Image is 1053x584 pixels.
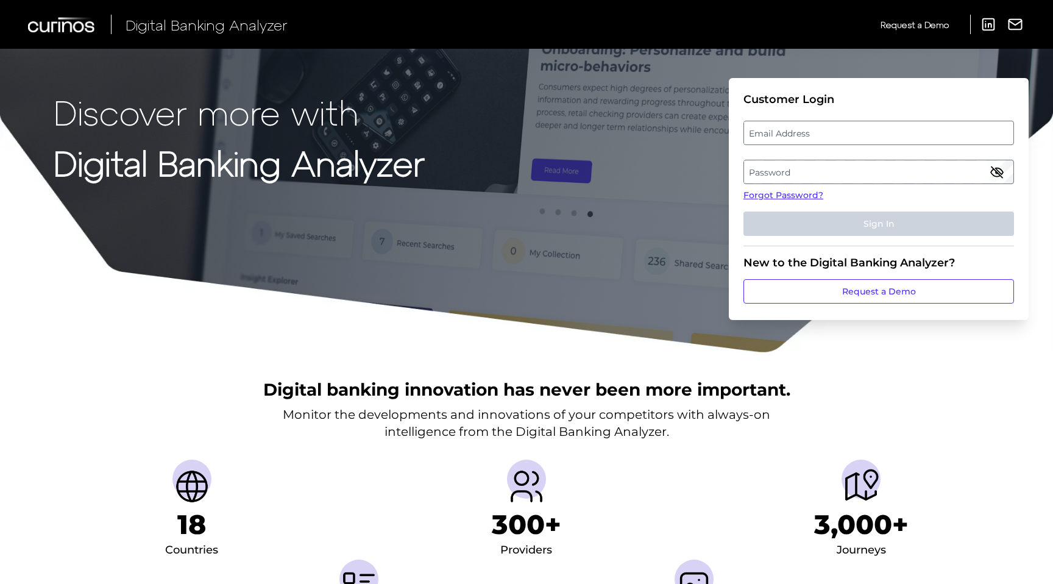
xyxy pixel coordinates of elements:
h1: 3,000+ [814,508,909,541]
label: Password [744,161,1013,183]
img: Journeys [842,467,881,506]
h1: 18 [177,508,206,541]
div: Providers [500,541,552,560]
div: Journeys [837,541,886,560]
label: Email Address [744,122,1013,144]
span: Digital Banking Analyzer [126,16,288,34]
h2: Digital banking innovation has never been more important. [263,378,790,401]
h1: 300+ [492,508,561,541]
div: Customer Login [743,93,1014,106]
a: Request a Demo [743,279,1014,304]
img: Countries [172,467,211,506]
button: Sign In [743,212,1014,236]
a: Request a Demo [881,15,949,35]
img: Curinos [28,17,96,32]
strong: Digital Banking Analyzer [54,142,425,183]
a: Forgot Password? [743,189,1014,202]
p: Discover more with [54,93,425,131]
img: Providers [507,467,546,506]
div: New to the Digital Banking Analyzer? [743,256,1014,269]
p: Monitor the developments and innovations of your competitors with always-on intelligence from the... [283,406,770,440]
span: Request a Demo [881,20,949,30]
div: Countries [165,541,218,560]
